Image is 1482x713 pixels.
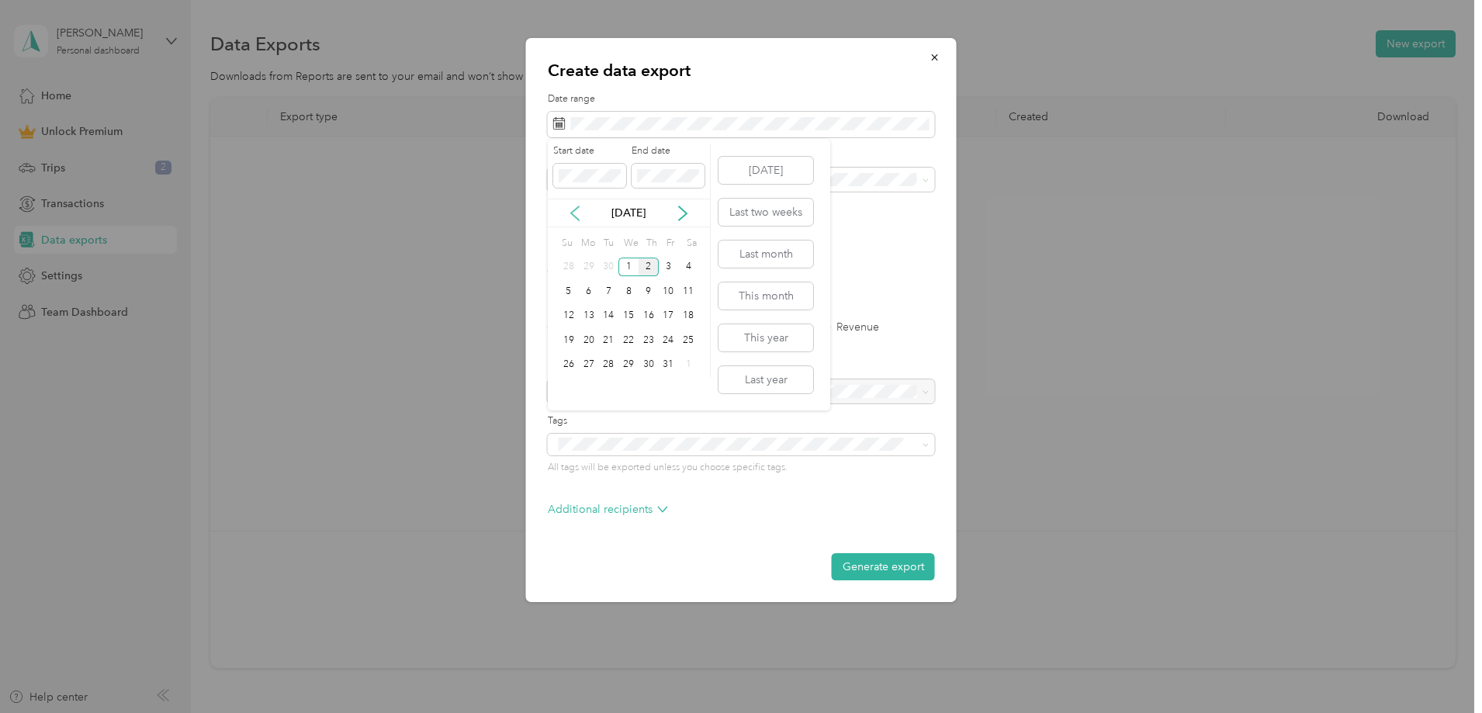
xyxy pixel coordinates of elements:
div: 19 [559,331,579,350]
div: 28 [598,355,618,375]
div: 13 [579,306,599,326]
div: 25 [678,331,698,350]
div: 4 [678,258,698,277]
div: Fr [663,233,678,254]
div: 18 [678,306,698,326]
div: 16 [639,306,659,326]
p: [DATE] [596,205,661,221]
div: 10 [659,282,679,301]
button: [DATE] [718,157,813,184]
button: This month [718,282,813,310]
div: 27 [579,355,599,375]
div: 12 [559,306,579,326]
button: Last year [718,366,813,393]
label: Tags [548,414,935,428]
div: 28 [559,258,579,277]
div: 30 [598,258,618,277]
div: 29 [618,355,639,375]
div: 6 [579,282,599,301]
div: We [621,233,639,254]
div: 17 [659,306,679,326]
div: 1 [678,355,698,375]
div: 21 [598,331,618,350]
label: Date range [548,92,935,106]
iframe: Everlance-gr Chat Button Frame [1395,626,1482,713]
label: End date [632,144,705,158]
div: Tu [601,233,615,254]
div: 11 [678,282,698,301]
p: Additional recipients [548,501,668,517]
div: 20 [579,331,599,350]
button: This year [718,324,813,351]
div: 14 [598,306,618,326]
div: 7 [598,282,618,301]
div: 2 [639,258,659,277]
div: 24 [659,331,679,350]
div: 15 [618,306,639,326]
div: Th [644,233,659,254]
p: All tags will be exported unless you choose specific tags. [548,461,935,475]
div: Mo [579,233,596,254]
p: Create data export [548,60,935,81]
div: 30 [639,355,659,375]
div: 29 [579,258,599,277]
div: 9 [639,282,659,301]
button: Last month [718,241,813,268]
div: 26 [559,355,579,375]
button: Last two weeks [718,199,813,226]
label: Start date [553,144,626,158]
button: Generate export [832,553,935,580]
div: 1 [618,258,639,277]
div: 31 [659,355,679,375]
div: 5 [559,282,579,301]
div: 22 [618,331,639,350]
div: 8 [618,282,639,301]
div: Sa [684,233,698,254]
div: 23 [639,331,659,350]
div: 3 [659,258,679,277]
div: Su [559,233,573,254]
